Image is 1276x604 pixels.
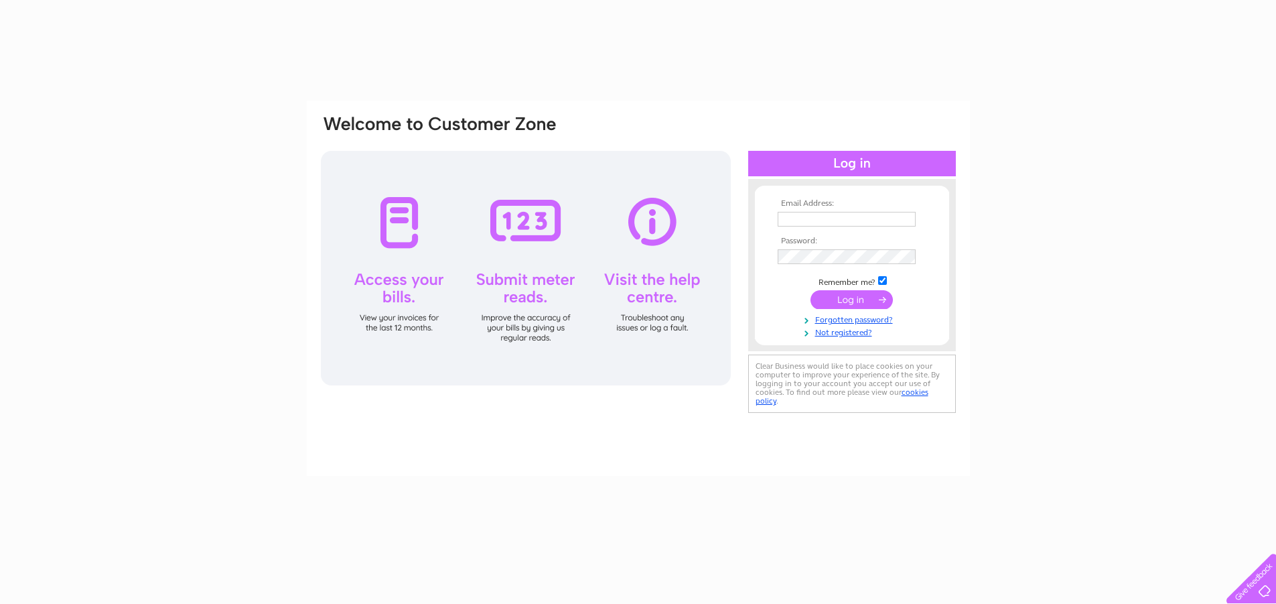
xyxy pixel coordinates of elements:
th: Email Address: [774,199,930,208]
th: Password: [774,237,930,246]
a: Not registered? [778,325,930,338]
a: Forgotten password? [778,312,930,325]
a: cookies policy [756,387,928,406]
td: Remember me? [774,274,930,288]
div: Clear Business would like to place cookies on your computer to improve your experience of the sit... [748,355,956,413]
input: Submit [810,290,893,309]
